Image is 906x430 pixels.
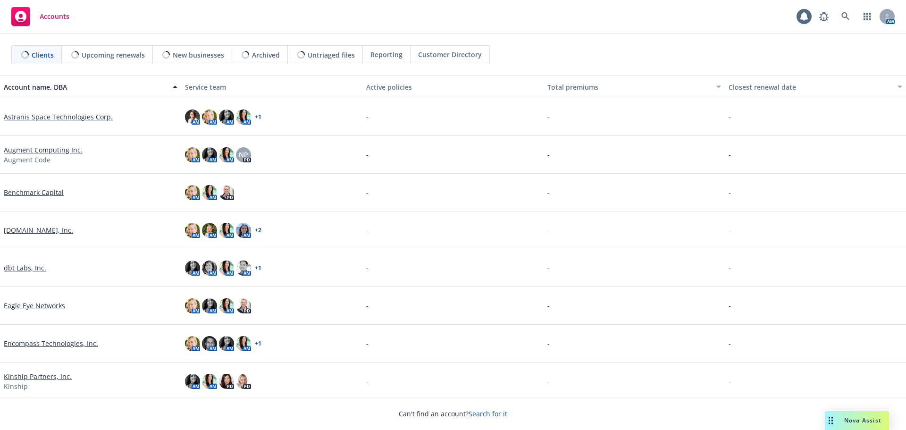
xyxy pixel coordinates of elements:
a: Benchmark Capital [4,187,64,197]
button: Closest renewal date [725,76,906,98]
img: photo [202,298,217,313]
a: + 1 [255,341,261,346]
span: - [729,150,731,160]
a: Switch app [858,7,877,26]
span: Archived [252,50,280,60]
span: - [547,338,550,348]
span: - [366,376,369,386]
span: - [366,112,369,122]
img: photo [185,223,200,238]
a: Report a Bug [814,7,833,26]
a: Encompass Technologies, Inc. [4,338,98,348]
a: Kinship Partners, Inc. [4,371,72,381]
a: + 1 [255,265,261,271]
div: Drag to move [825,411,837,430]
span: - [729,225,731,235]
button: Service team [181,76,362,98]
img: photo [202,185,217,200]
img: photo [185,147,200,162]
span: Reporting [370,50,403,59]
span: Can't find an account? [399,409,507,419]
div: Account name, DBA [4,82,167,92]
span: Untriaged files [308,50,355,60]
a: Search [836,7,855,26]
a: Eagle Eye Networks [4,301,65,311]
span: - [729,301,731,311]
a: dbt Labs, Inc. [4,263,46,273]
span: - [366,263,369,273]
div: Service team [185,82,359,92]
div: Active policies [366,82,540,92]
img: photo [185,298,200,313]
span: - [366,187,369,197]
img: photo [219,110,234,125]
img: photo [219,185,234,200]
span: New businesses [173,50,224,60]
img: photo [202,261,217,276]
span: - [729,338,731,348]
span: - [366,225,369,235]
img: photo [185,374,200,389]
span: Accounts [40,13,69,20]
img: photo [185,110,200,125]
img: photo [236,374,251,389]
span: Nova Assist [844,416,881,424]
span: - [366,150,369,160]
span: - [547,112,550,122]
span: Augment Code [4,155,50,165]
a: Search for it [469,409,507,418]
a: + 1 [255,114,261,120]
span: - [547,225,550,235]
a: [DOMAIN_NAME], Inc. [4,225,73,235]
span: - [729,187,731,197]
img: photo [219,336,234,351]
img: photo [236,336,251,351]
span: - [729,376,731,386]
a: Accounts [8,3,73,30]
span: NP [239,150,248,160]
span: - [547,187,550,197]
img: photo [202,336,217,351]
span: - [547,301,550,311]
a: + 2 [255,228,261,233]
span: Customer Directory [418,50,482,59]
img: photo [219,223,234,238]
img: photo [202,374,217,389]
img: photo [236,110,251,125]
button: Active policies [362,76,544,98]
img: photo [185,185,200,200]
div: Closest renewal date [729,82,892,92]
img: photo [219,374,234,389]
button: Nova Assist [825,411,889,430]
span: - [547,376,550,386]
span: Clients [32,50,54,60]
div: Total premiums [547,82,711,92]
img: photo [202,110,217,125]
span: - [547,263,550,273]
span: - [729,112,731,122]
a: Augment Computing Inc. [4,145,83,155]
span: - [366,338,369,348]
img: photo [236,298,251,313]
span: Upcoming renewals [82,50,145,60]
img: photo [185,336,200,351]
img: photo [219,298,234,313]
img: photo [219,147,234,162]
a: Astranis Space Technologies Corp. [4,112,113,122]
img: photo [202,223,217,238]
img: photo [236,261,251,276]
img: photo [219,261,234,276]
img: photo [202,147,217,162]
img: photo [185,261,200,276]
span: - [366,301,369,311]
button: Total premiums [544,76,725,98]
span: Kinship [4,381,28,391]
span: - [547,150,550,160]
span: - [729,263,731,273]
img: photo [236,223,251,238]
